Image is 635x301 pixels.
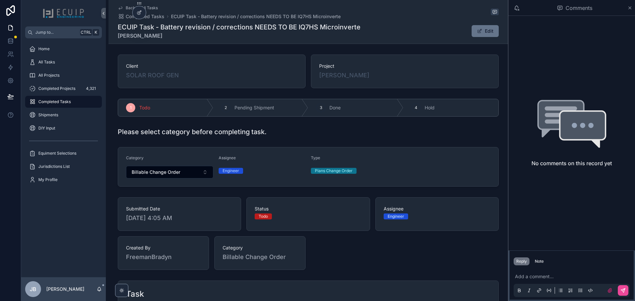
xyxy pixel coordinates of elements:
a: My Profile [25,174,102,186]
span: Category [126,155,144,160]
span: Equiment Selections [38,151,76,156]
span: My Profile [38,177,58,182]
button: Note [532,257,546,265]
span: Comments [566,4,592,12]
strong: [PERSON_NAME] [118,32,360,40]
div: scrollable content [21,38,106,194]
span: Completed Tasks [126,13,164,20]
div: 4,321 [84,85,98,93]
span: Billable Change Order [132,169,180,175]
a: Equiment Selections [25,147,102,159]
img: App logo [43,8,84,19]
span: All Projects [38,73,60,78]
a: Back to All Tasks [118,5,158,11]
span: Created By [126,245,201,251]
span: DIY Input [38,126,55,131]
span: Type [311,155,320,160]
a: DIY Input [25,122,102,134]
span: Hold [425,104,435,111]
span: Billable Change Order [223,252,286,262]
a: Completed Projects4,321 [25,83,102,94]
span: JB [30,285,36,293]
span: K [93,30,99,35]
a: Home [25,43,102,55]
span: 3 [320,105,322,110]
h1: ECUIP Task - Battery revision / corrections NEEDS TO BE IQ7HS Microinverte [118,22,360,32]
a: SOLAR ROOF GEN [126,71,179,80]
span: FreemanBradyn [126,252,201,262]
h2: Task [126,289,144,299]
span: Ctrl [80,29,92,36]
a: Shipments [25,109,102,121]
div: Todo [259,213,268,219]
span: Status [255,206,361,212]
span: 1 [130,105,132,110]
button: Reply [514,257,529,265]
span: 4 [415,105,417,110]
p: [PERSON_NAME] [46,286,84,292]
span: Pending Shipment [234,104,274,111]
span: Jump to... [35,30,77,35]
span: Done [329,104,341,111]
span: Jurisdictions List [38,164,70,169]
h1: Please select category before completing task. [118,127,267,136]
span: Client [126,63,297,69]
div: Note [535,259,544,264]
div: Engineer [388,213,404,219]
button: Select Button [126,166,213,178]
h2: No comments on this record yet [531,159,612,167]
span: [DATE] 4:05 AM [126,213,233,223]
span: Back to All Tasks [126,5,158,11]
span: Todo [139,104,150,111]
div: Plans Change Order [315,168,353,174]
span: Submitted Date [126,206,233,212]
span: Shipments [38,112,58,118]
a: All Projects [25,69,102,81]
span: Home [38,46,50,52]
button: Jump to...CtrlK [25,26,102,38]
button: Edit [472,25,499,37]
span: Completed Tasks [38,99,71,104]
a: [PERSON_NAME] [319,71,369,80]
span: Assignee [384,206,490,212]
span: Completed Projects [38,86,75,91]
a: ECUIP Task - Battery revision / corrections NEEDS TO BE IQ7HS Microinverte [171,13,341,20]
span: All Tasks [38,59,55,65]
a: All Tasks [25,56,102,68]
span: Category [223,245,297,251]
span: Assignee [219,155,236,160]
span: Project [319,63,490,69]
a: Completed Tasks [25,96,102,108]
a: Completed Tasks [118,13,164,20]
div: Engineer [223,168,239,174]
a: Jurisdictions List [25,161,102,172]
span: 2 [225,105,227,110]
